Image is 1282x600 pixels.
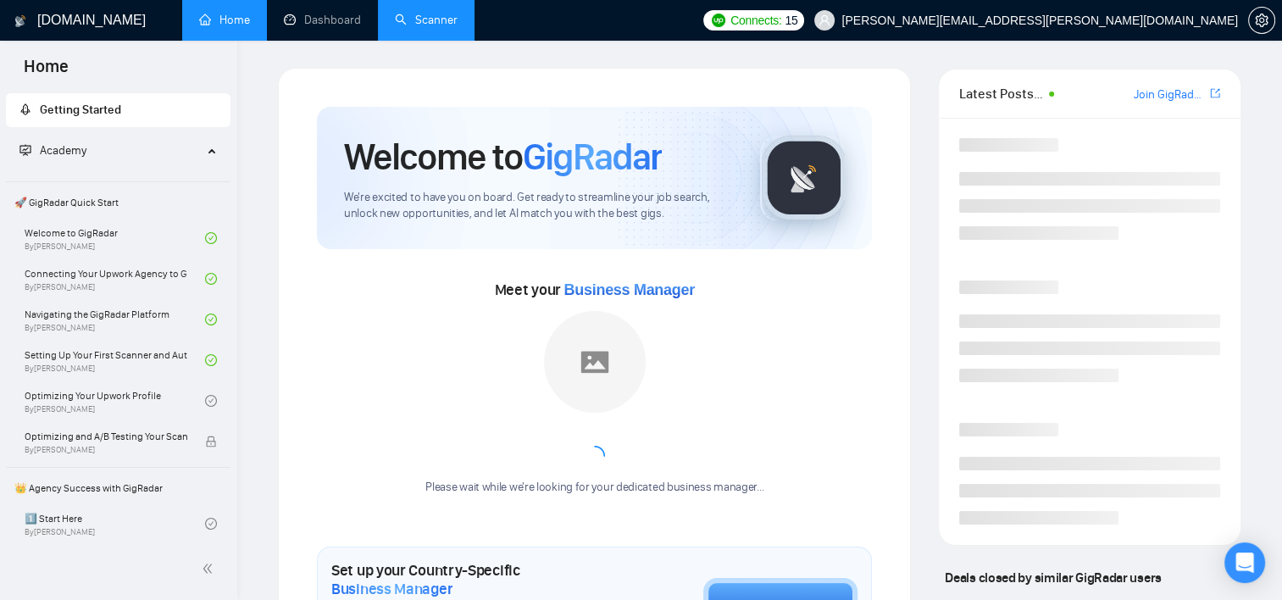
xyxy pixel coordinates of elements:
[1210,86,1220,102] a: export
[19,144,31,156] span: fund-projection-screen
[10,54,82,90] span: Home
[14,8,26,35] img: logo
[25,505,205,542] a: 1️⃣ Start HereBy[PERSON_NAME]
[331,561,619,598] h1: Set up your Country-Specific
[712,14,725,27] img: upwork-logo.png
[415,480,774,496] div: Please wait while we're looking for your dedicated business manager...
[205,436,217,447] span: lock
[205,314,217,325] span: check-circle
[202,560,219,577] span: double-left
[25,301,205,338] a: Navigating the GigRadar PlatformBy[PERSON_NAME]
[6,93,230,127] li: Getting Started
[344,190,733,222] span: We're excited to have you on board. Get ready to streamline your job search, unlock new opportuni...
[25,260,205,297] a: Connecting Your Upwork Agency to GigRadarBy[PERSON_NAME]
[344,134,662,180] h1: Welcome to
[205,354,217,366] span: check-circle
[19,103,31,115] span: rocket
[1248,14,1275,27] a: setting
[495,281,695,299] span: Meet your
[523,134,662,180] span: GigRadar
[25,219,205,257] a: Welcome to GigRadarBy[PERSON_NAME]
[762,136,846,220] img: gigradar-logo.png
[25,382,205,419] a: Optimizing Your Upwork ProfileBy[PERSON_NAME]
[730,11,781,30] span: Connects:
[785,11,797,30] span: 15
[25,445,187,455] span: By [PERSON_NAME]
[205,395,217,407] span: check-circle
[819,14,830,26] span: user
[959,83,1044,104] span: Latest Posts from the GigRadar Community
[8,186,229,219] span: 🚀 GigRadar Quick Start
[564,281,695,298] span: Business Manager
[1248,7,1275,34] button: setting
[19,143,86,158] span: Academy
[25,342,205,379] a: Setting Up Your First Scanner and Auto-BidderBy[PERSON_NAME]
[1210,86,1220,100] span: export
[1224,542,1265,583] div: Open Intercom Messenger
[40,143,86,158] span: Academy
[205,273,217,285] span: check-circle
[1249,14,1274,27] span: setting
[284,13,361,27] a: dashboardDashboard
[1133,86,1207,104] a: Join GigRadar Slack Community
[40,103,121,117] span: Getting Started
[205,518,217,530] span: check-circle
[25,428,187,445] span: Optimizing and A/B Testing Your Scanner for Better Results
[331,580,452,598] span: Business Manager
[395,13,458,27] a: searchScanner
[205,232,217,244] span: check-circle
[938,563,1168,592] span: Deals closed by similar GigRadar users
[199,13,250,27] a: homeHome
[544,311,646,413] img: placeholder.png
[581,443,608,470] span: loading
[8,471,229,505] span: 👑 Agency Success with GigRadar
